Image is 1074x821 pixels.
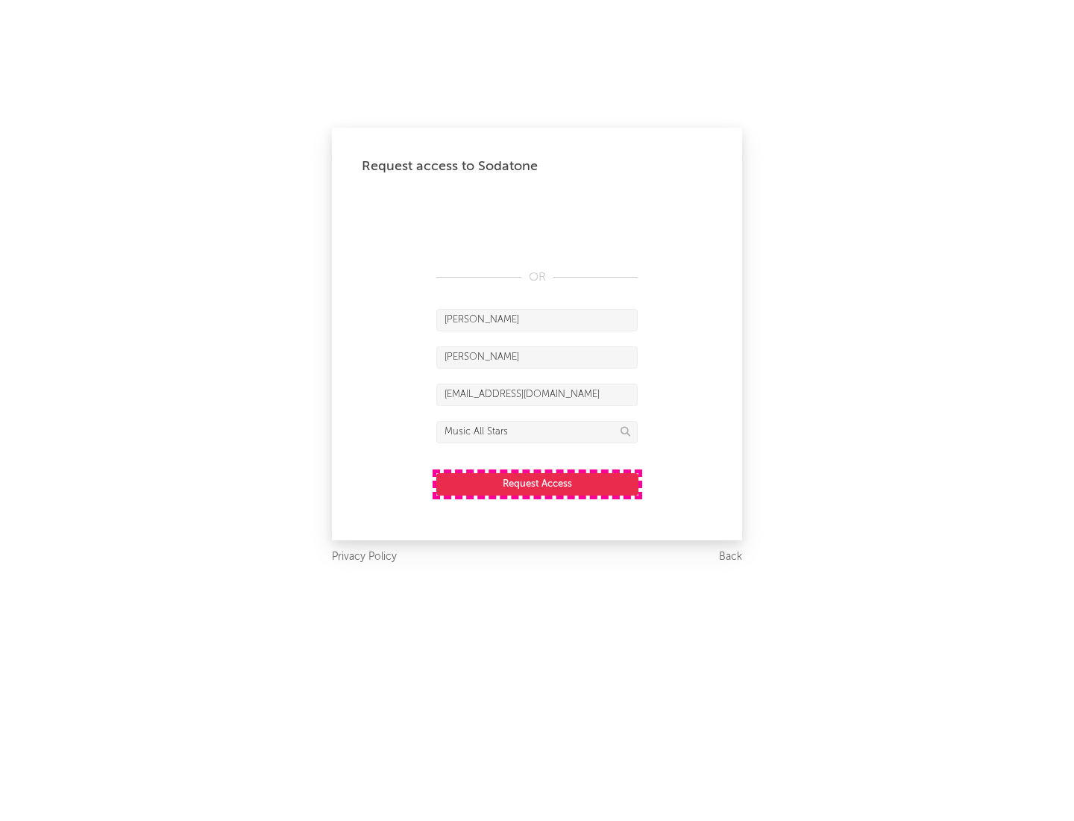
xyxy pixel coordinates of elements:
a: Back [719,548,742,566]
input: First Name [436,309,638,331]
div: OR [436,269,638,287]
input: Division [436,421,638,443]
a: Privacy Policy [332,548,397,566]
button: Request Access [436,473,638,496]
div: Request access to Sodatone [362,157,712,175]
input: Last Name [436,346,638,369]
input: Email [436,384,638,406]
